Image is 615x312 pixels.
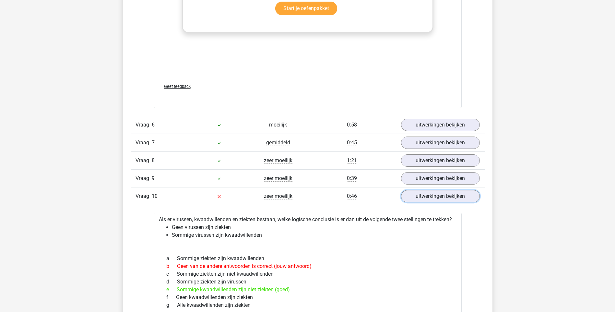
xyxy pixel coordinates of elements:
[166,294,176,301] span: f
[264,175,292,182] span: zeer moeilijk
[152,122,155,128] span: 6
[152,139,155,146] span: 7
[152,193,158,199] span: 10
[401,119,480,131] a: uitwerkingen bekijken
[152,157,155,163] span: 8
[161,286,454,294] div: Sommige kwaadwillenden zijn niet ziekten (goed)
[136,174,152,182] span: Vraag
[166,255,177,262] span: a
[166,278,177,286] span: d
[136,157,152,164] span: Vraag
[161,294,454,301] div: Geen kwaadwillenden zijn ziekten
[401,190,480,202] a: uitwerkingen bekijken
[172,231,456,239] li: Sommige virussen zijn kwaadwillenden
[136,139,152,147] span: Vraag
[347,193,357,199] span: 0:46
[161,270,454,278] div: Sommige ziekten zijn niet kwaadwillenden
[401,172,480,185] a: uitwerkingen bekijken
[172,223,456,231] li: Geen virussen zijn ziekten
[166,286,177,294] span: e
[347,122,357,128] span: 0:58
[401,137,480,149] a: uitwerkingen bekijken
[136,121,152,129] span: Vraag
[347,157,357,164] span: 1:21
[347,175,357,182] span: 0:39
[161,278,454,286] div: Sommige ziekten zijn virussen
[269,122,287,128] span: moeilijk
[161,301,454,309] div: Alle kwaadwillenden zijn ziekten
[136,192,152,200] span: Vraag
[166,301,177,309] span: g
[264,193,292,199] span: zeer moeilijk
[266,139,290,146] span: gemiddeld
[347,139,357,146] span: 0:45
[161,255,454,262] div: Sommige ziekten zijn kwaadwillenden
[164,84,191,89] span: Geef feedback
[264,157,292,164] span: zeer moeilijk
[166,270,177,278] span: c
[161,262,454,270] div: Geen van de andere antwoorden is correct (jouw antwoord)
[152,175,155,181] span: 9
[401,154,480,167] a: uitwerkingen bekijken
[275,2,337,15] a: Start je oefenpakket
[166,262,177,270] span: b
